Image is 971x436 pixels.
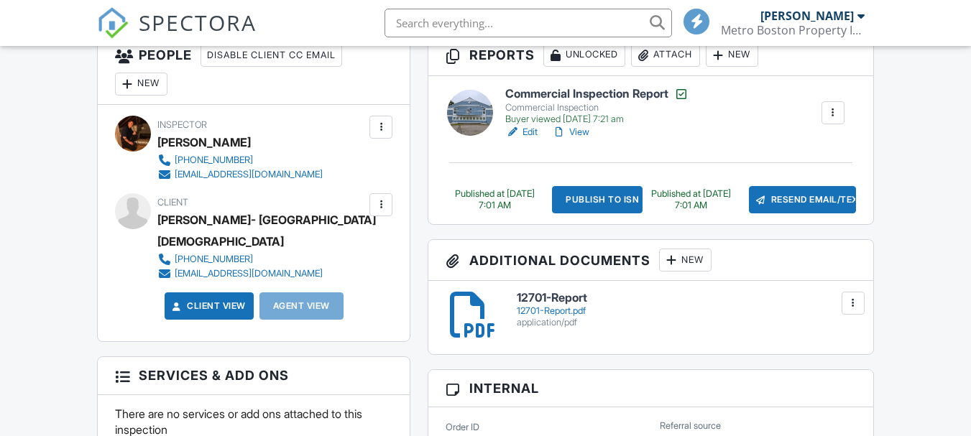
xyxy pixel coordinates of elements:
div: Commercial Inspection [505,102,689,113]
div: application/pdf [517,317,855,328]
div: Unlocked [543,44,625,67]
a: [EMAIL_ADDRESS][DOMAIN_NAME] [157,167,323,182]
span: SPECTORA [139,7,257,37]
div: Metro Boston Property Inspections, Inc. [721,23,865,37]
div: [PERSON_NAME]- [GEOGRAPHIC_DATA][DEMOGRAPHIC_DATA] [157,209,377,252]
h3: Reports [428,35,873,76]
label: Referral source [660,419,721,432]
h6: 12701-Report [517,292,855,305]
img: The Best Home Inspection Software - Spectora [97,7,129,39]
div: Resend Email/Text [749,186,856,213]
div: New [115,73,167,96]
span: Client [157,197,188,208]
div: [EMAIL_ADDRESS][DOMAIN_NAME] [175,169,323,180]
a: [EMAIL_ADDRESS][DOMAIN_NAME] [157,266,366,281]
div: Publish to ISN [552,186,642,213]
div: Published at [DATE] 7:01 AM [643,188,740,211]
div: Buyer viewed [DATE] 7:21 am [505,113,689,125]
h3: People [98,35,410,105]
h3: Services & Add ons [98,357,410,394]
input: Search everything... [385,9,672,37]
a: SPECTORA [97,19,257,50]
a: 12701-Report 12701-Report.pdf application/pdf [517,292,855,328]
h6: Commercial Inspection Report [505,87,689,101]
div: New [659,249,712,272]
a: [PHONE_NUMBER] [157,153,323,167]
div: 12701-Report.pdf [517,305,855,317]
a: View [552,125,589,139]
h3: Additional Documents [428,240,873,281]
a: [PHONE_NUMBER] [157,252,366,266]
div: [PERSON_NAME] [760,9,854,23]
span: Inspector [157,119,207,130]
a: Commercial Inspection Report Commercial Inspection Buyer viewed [DATE] 7:21 am [505,87,689,126]
div: [PERSON_NAME] [157,131,251,153]
div: Disable Client CC Email [201,44,342,67]
div: New [706,44,758,67]
a: Client View [170,299,246,313]
a: Edit [505,125,538,139]
div: [PHONE_NUMBER] [175,254,253,265]
div: [EMAIL_ADDRESS][DOMAIN_NAME] [175,268,323,279]
div: Published at [DATE] 7:01 AM [446,188,543,211]
h3: Internal [428,370,873,407]
label: Order ID [446,421,479,434]
div: [PHONE_NUMBER] [175,154,253,166]
div: Attach [631,44,700,67]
